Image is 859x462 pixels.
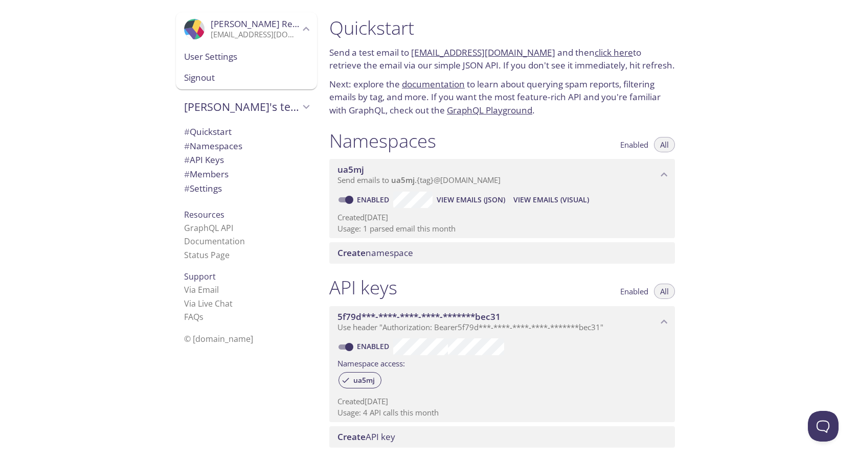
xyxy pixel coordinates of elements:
h1: API keys [329,276,397,299]
button: All [654,284,675,299]
a: FAQ [184,311,204,322]
a: click here [595,47,633,58]
iframe: Help Scout Beacon - Open [808,411,839,442]
div: Quickstart [176,125,317,139]
div: Create namespace [329,242,675,264]
span: API Keys [184,154,224,166]
span: # [184,140,190,152]
span: ua5mj [347,376,381,385]
span: s [199,311,204,322]
div: Brad's team [176,94,317,120]
p: Usage: 4 API calls this month [337,407,667,418]
span: Support [184,271,216,282]
a: GraphQL API [184,222,233,234]
span: View Emails (Visual) [513,194,589,206]
span: [PERSON_NAME] Redpath [211,18,317,30]
span: # [184,126,190,137]
span: API key [337,431,395,443]
span: © [DOMAIN_NAME] [184,333,253,344]
div: ua5mj [338,372,381,388]
p: Usage: 1 parsed email this month [337,223,667,234]
div: Brad Redpath [176,12,317,46]
button: All [654,137,675,152]
span: [PERSON_NAME]'s team [184,100,300,114]
h1: Quickstart [329,16,675,39]
span: # [184,168,190,180]
span: Send emails to . {tag} @[DOMAIN_NAME] [337,175,501,185]
p: Created [DATE] [337,212,667,223]
div: Namespaces [176,139,317,153]
span: Resources [184,209,224,220]
span: namespace [337,247,413,259]
p: Send a test email to and then to retrieve the email via our simple JSON API. If you don't see it ... [329,46,675,72]
span: User Settings [184,50,309,63]
div: Signout [176,67,317,89]
span: Create [337,431,366,443]
div: Team Settings [176,181,317,196]
label: Namespace access: [337,355,405,370]
span: # [184,182,190,194]
span: Quickstart [184,126,232,137]
a: [EMAIL_ADDRESS][DOMAIN_NAME] [411,47,555,58]
a: Enabled [355,195,393,204]
a: documentation [402,78,465,90]
button: View Emails (Visual) [509,192,593,208]
div: Create API Key [329,426,675,448]
span: Members [184,168,229,180]
div: ua5mj namespace [329,159,675,191]
a: GraphQL Playground [447,104,532,116]
a: Via Email [184,284,219,295]
span: Create [337,247,366,259]
p: Created [DATE] [337,396,667,407]
div: User Settings [176,46,317,67]
a: Status Page [184,249,230,261]
span: Settings [184,182,222,194]
span: ua5mj [391,175,415,185]
div: API Keys [176,153,317,167]
span: ua5mj [337,164,364,175]
span: Signout [184,71,309,84]
a: Enabled [355,341,393,351]
button: Enabled [614,284,654,299]
span: Namespaces [184,140,242,152]
a: Via Live Chat [184,298,233,309]
span: View Emails (JSON) [437,194,505,206]
button: View Emails (JSON) [433,192,509,208]
span: # [184,154,190,166]
p: Next: explore the to learn about querying spam reports, filtering emails by tag, and more. If you... [329,78,675,117]
p: [EMAIL_ADDRESS][DOMAIN_NAME] [211,30,300,40]
a: Documentation [184,236,245,247]
button: Enabled [614,137,654,152]
div: Members [176,167,317,181]
h1: Namespaces [329,129,436,152]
